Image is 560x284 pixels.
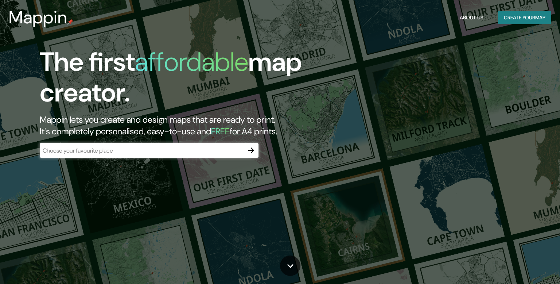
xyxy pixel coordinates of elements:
[498,11,551,24] button: Create yourmap
[40,114,320,137] h2: Mappin lets you create and design maps that are ready to print. It's completely personalised, eas...
[457,11,486,24] button: About Us
[135,45,248,79] h1: affordable
[40,47,320,114] h1: The first map creator.
[211,126,230,137] h5: FREE
[67,19,73,25] img: mappin-pin
[9,7,67,28] h3: Mappin
[40,146,244,155] input: Choose your favourite place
